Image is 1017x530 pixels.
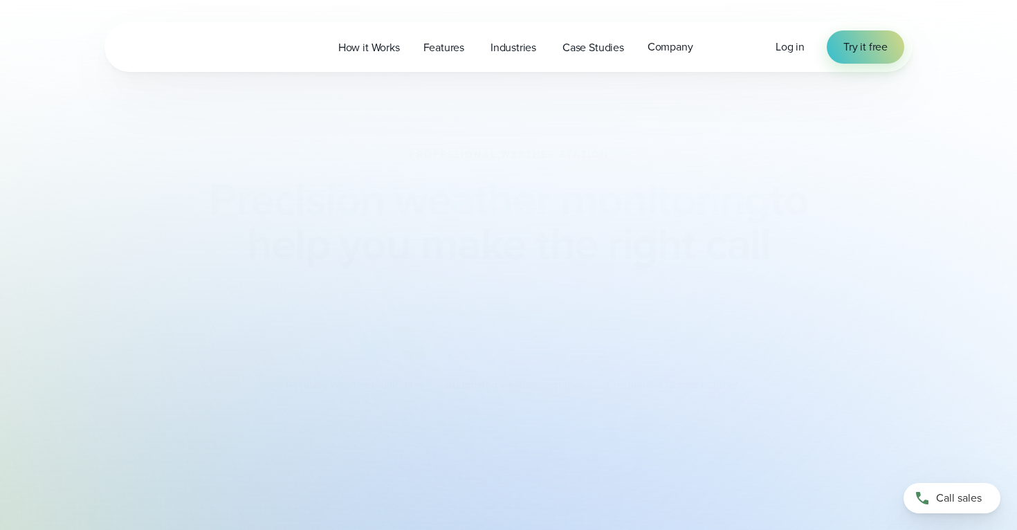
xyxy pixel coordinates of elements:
[843,39,888,55] span: Try it free
[904,483,1000,513] a: Call sales
[648,39,693,55] span: Company
[551,33,636,62] a: Case Studies
[936,490,982,506] span: Call sales
[423,39,464,56] span: Features
[827,30,904,64] a: Try it free
[327,33,412,62] a: How it Works
[491,39,536,56] span: Industries
[776,39,805,55] a: Log in
[562,39,624,56] span: Case Studies
[338,39,400,56] span: How it Works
